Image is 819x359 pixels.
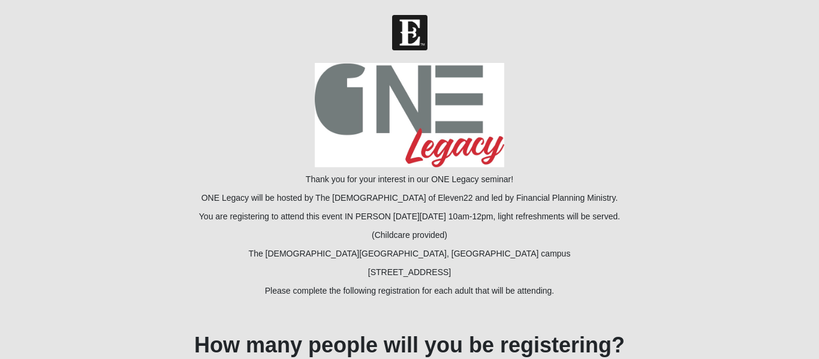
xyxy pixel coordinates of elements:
[29,266,790,279] p: [STREET_ADDRESS]
[315,63,505,167] img: ONE_Legacy_logo_FINAL.jpg
[392,15,427,50] img: Church of Eleven22 Logo
[29,332,790,358] h1: How many people will you be registering?
[29,285,790,297] p: Please complete the following registration for each adult that will be attending.
[29,192,790,204] p: ONE Legacy will be hosted by The [DEMOGRAPHIC_DATA] of Eleven22 and led by Financial Planning Min...
[29,173,790,186] p: Thank you for your interest in our ONE Legacy seminar!
[29,248,790,260] p: The [DEMOGRAPHIC_DATA][GEOGRAPHIC_DATA], [GEOGRAPHIC_DATA] campus
[29,229,790,242] p: (Childcare provided)
[29,210,790,223] p: You are registering to attend this event IN PERSON [DATE][DATE] 10am-12pm, light refreshments wil...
